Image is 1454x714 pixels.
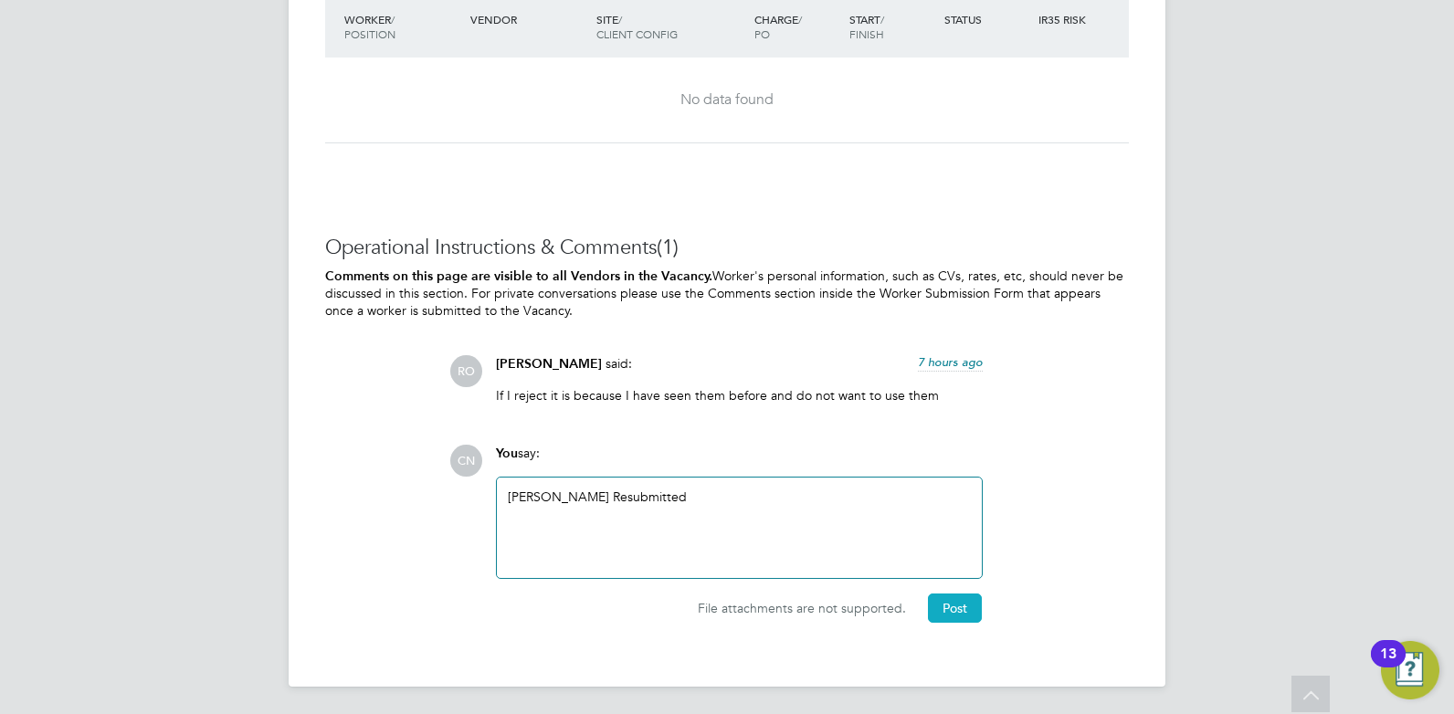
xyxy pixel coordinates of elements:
div: Vendor [466,3,592,36]
button: Post [928,593,982,623]
div: say: [496,445,983,477]
div: Status [940,3,1035,36]
span: said: [606,355,632,372]
span: RO [450,355,482,387]
div: Worker [340,3,466,50]
div: IR35 Risk [1034,3,1097,36]
div: [PERSON_NAME] Resubmitted [508,488,971,567]
div: Start [845,3,940,50]
p: If I reject it is because I have seen them before and do not want to use them [496,387,983,404]
div: 13 [1380,654,1396,677]
div: Site [592,3,750,50]
div: Charge [750,3,845,50]
span: CN [450,445,482,477]
span: You [496,446,518,461]
h3: Operational Instructions & Comments [325,235,1129,261]
span: / Finish [849,12,884,41]
b: Comments on this page are visible to all Vendors in the Vacancy. [325,268,712,284]
span: 7 hours ago [918,354,983,370]
span: (1) [657,235,679,259]
p: Worker's personal information, such as CVs, rates, etc, should never be discussed in this section... [325,268,1129,319]
span: [PERSON_NAME] [496,356,602,372]
span: / Position [344,12,395,41]
span: File attachments are not supported. [698,600,906,616]
div: No data found [343,90,1111,110]
span: / Client Config [596,12,678,41]
span: / PO [754,12,802,41]
button: Open Resource Center, 13 new notifications [1381,641,1439,699]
